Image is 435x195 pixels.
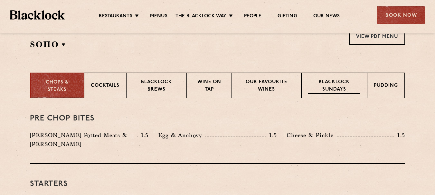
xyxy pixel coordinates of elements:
a: Our News [313,13,340,20]
a: Gifting [278,13,297,20]
h2: SOHO [30,39,65,53]
a: Menus [150,13,167,20]
p: Our favourite wines [239,79,294,94]
p: Pudding [374,82,398,90]
p: Egg & Anchovy [158,131,205,140]
p: Cheese & Pickle [287,131,337,140]
a: View PDF Menu [349,27,405,45]
img: BL_Textured_Logo-footer-cropped.svg [10,10,65,20]
a: The Blacklock Way [175,13,226,20]
h3: Pre Chop Bites [30,114,405,123]
a: Restaurants [99,13,132,20]
p: Blacklock Sundays [308,79,360,94]
p: Blacklock Brews [133,79,180,94]
p: Wine on Tap [194,79,225,94]
p: 1.5 [266,131,277,139]
a: People [244,13,261,20]
p: [PERSON_NAME] Potted Meats & [PERSON_NAME] [30,131,137,149]
div: Book Now [377,6,425,24]
p: Cocktails [91,82,119,90]
h3: Starters [30,180,405,188]
p: 1.5 [138,131,149,139]
p: Chops & Steaks [37,79,77,93]
p: 1.5 [394,131,405,139]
